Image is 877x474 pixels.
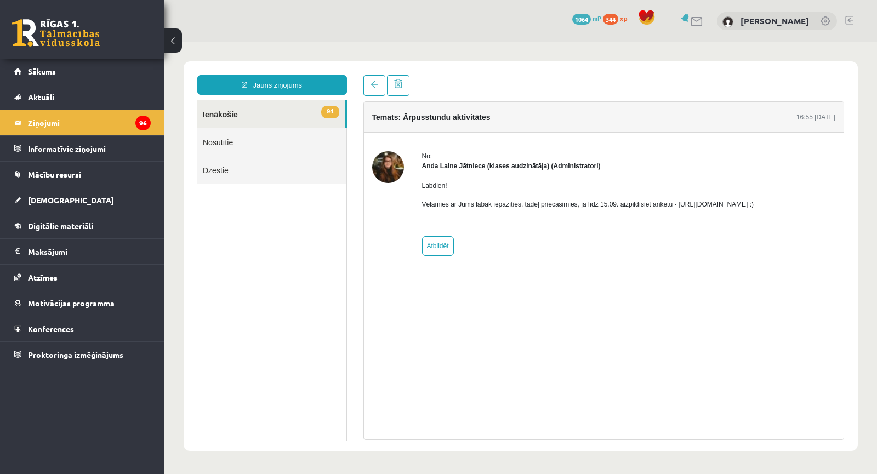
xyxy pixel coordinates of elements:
strong: Anda Laine Jātniece (klases audzinātāja) (Administratori) [258,120,436,128]
a: Motivācijas programma [14,290,151,316]
a: [PERSON_NAME] [741,15,809,26]
a: Rīgas 1. Tālmācības vidusskola [12,19,100,47]
a: Digitālie materiāli [14,213,151,238]
a: Atbildēt [258,194,289,214]
span: 1064 [572,14,591,25]
a: Maksājumi [14,239,151,264]
span: 344 [603,14,618,25]
a: Informatīvie ziņojumi [14,136,151,161]
span: Sākums [28,66,56,76]
img: Anda Laine Jātniece (klases audzinātāja) [208,109,240,141]
span: [DEMOGRAPHIC_DATA] [28,195,114,205]
span: Aktuāli [28,92,54,102]
a: 1064 mP [572,14,601,22]
a: Dzēstie [33,114,182,142]
span: xp [620,14,627,22]
a: Atzīmes [14,265,151,290]
div: 16:55 [DATE] [632,70,671,80]
h4: Temats: Ārpusstundu aktivitātes [208,71,326,79]
a: Konferences [14,316,151,341]
a: Sākums [14,59,151,84]
a: Mācību resursi [14,162,151,187]
img: Artjoms Rinkevičs [722,16,733,27]
span: 94 [157,64,174,76]
legend: Informatīvie ziņojumi [28,136,151,161]
a: Jauns ziņojums [33,33,183,53]
span: Mācību resursi [28,169,81,179]
a: Ziņojumi96 [14,110,151,135]
span: Konferences [28,324,74,334]
span: Digitālie materiāli [28,221,93,231]
p: Labdien! [258,139,590,149]
span: Motivācijas programma [28,298,115,308]
span: mP [593,14,601,22]
a: 344 xp [603,14,633,22]
i: 96 [135,116,151,130]
legend: Ziņojumi [28,110,151,135]
p: Vēlamies ar Jums labāk iepazīties, tādēļ priecāsimies, ja līdz 15.09. aizpildīsiet anketu - [URL]... [258,157,590,167]
span: Atzīmes [28,272,58,282]
a: Proktoringa izmēģinājums [14,342,151,367]
a: Nosūtītie [33,86,182,114]
div: No: [258,109,590,119]
legend: Maksājumi [28,239,151,264]
a: [DEMOGRAPHIC_DATA] [14,187,151,213]
a: Aktuāli [14,84,151,110]
span: Proktoringa izmēģinājums [28,350,123,359]
a: 94Ienākošie [33,58,180,86]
